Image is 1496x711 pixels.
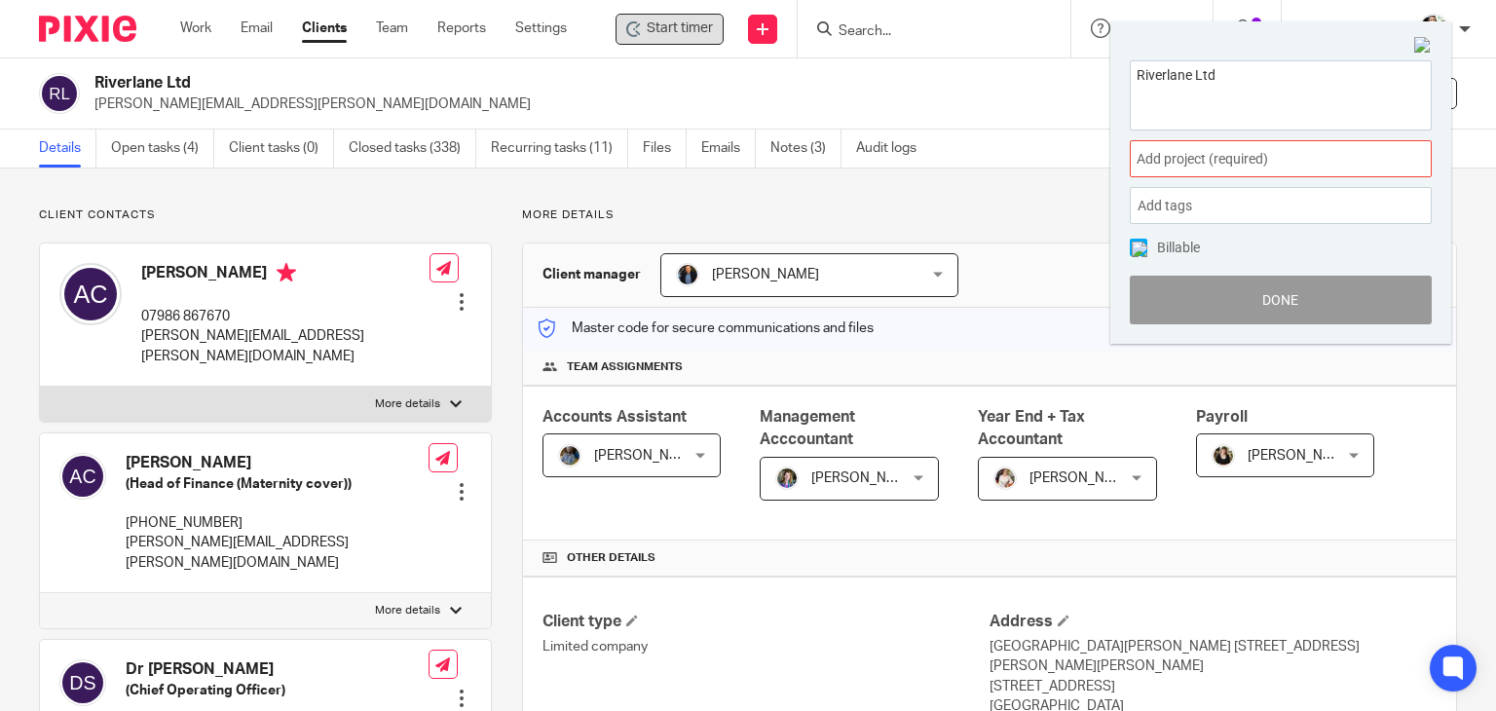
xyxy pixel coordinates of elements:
[770,130,841,168] a: Notes (3)
[712,268,819,281] span: [PERSON_NAME]
[59,453,106,500] img: svg%3E
[990,612,1437,632] h4: Address
[990,677,1437,696] p: [STREET_ADDRESS]
[993,467,1017,490] img: Kayleigh%20Henson.jpeg
[375,396,440,412] p: More details
[515,19,567,38] a: Settings
[701,130,756,168] a: Emails
[1138,191,1202,221] span: Add tags
[141,263,430,287] h4: [PERSON_NAME]
[126,513,429,533] p: [PHONE_NUMBER]
[837,23,1012,41] input: Search
[126,681,429,700] h5: (Chief Operating Officer)
[126,659,429,680] h4: Dr [PERSON_NAME]
[811,471,918,485] span: [PERSON_NAME]
[376,19,408,38] a: Team
[978,409,1085,447] span: Year End + Tax Accountant
[1301,19,1408,38] p: [PERSON_NAME]
[349,130,476,168] a: Closed tasks (338)
[229,130,334,168] a: Client tasks (0)
[1196,409,1248,425] span: Payroll
[775,467,799,490] img: 1530183611242%20(1).jpg
[59,659,106,706] img: svg%3E
[277,263,296,282] i: Primary
[567,550,655,566] span: Other details
[180,19,211,38] a: Work
[1212,444,1235,468] img: Helen%20Campbell.jpeg
[567,359,683,375] span: Team assignments
[111,130,214,168] a: Open tasks (4)
[302,19,347,38] a: Clients
[538,318,874,338] p: Master code for secure communications and files
[1132,242,1147,257] img: checked.png
[126,474,429,494] h5: (Head of Finance (Maternity cover))
[1130,276,1432,324] button: Done
[491,130,628,168] a: Recurring tasks (11)
[616,14,724,45] div: Riverlane Ltd
[39,16,136,42] img: Pixie
[126,533,429,573] p: [PERSON_NAME][EMAIL_ADDRESS][PERSON_NAME][DOMAIN_NAME]
[59,263,122,325] img: svg%3E
[39,73,80,114] img: svg%3E
[542,612,990,632] h4: Client type
[39,130,96,168] a: Details
[594,449,701,463] span: [PERSON_NAME]
[647,19,713,39] span: Start timer
[542,265,641,284] h3: Client manager
[676,263,699,286] img: martin-hickman.jpg
[856,130,931,168] a: Audit logs
[1131,61,1431,125] textarea: Riverlane Ltd
[643,130,687,168] a: Files
[1414,37,1432,55] img: Close
[558,444,581,468] img: Jaskaran%20Singh.jpeg
[141,307,430,326] p: 07986 867670
[1248,449,1355,463] span: [PERSON_NAME]
[1157,241,1200,254] span: Billable
[141,326,430,366] p: [PERSON_NAME][EMAIL_ADDRESS][PERSON_NAME][DOMAIN_NAME]
[1029,471,1137,485] span: [PERSON_NAME]
[126,453,429,473] h4: [PERSON_NAME]
[542,409,687,425] span: Accounts Assistant
[375,603,440,618] p: More details
[990,637,1437,677] p: [GEOGRAPHIC_DATA][PERSON_NAME] [STREET_ADDRESS][PERSON_NAME][PERSON_NAME]
[1418,14,1449,45] img: MaxAcc_Sep21_ElliDeanPhoto_030.jpg
[1137,149,1382,169] span: Add project (required)
[522,207,1457,223] p: More details
[760,409,855,447] span: Management Acccountant
[39,207,492,223] p: Client contacts
[94,73,973,94] h2: Riverlane Ltd
[542,637,990,656] p: Limited company
[437,19,486,38] a: Reports
[241,19,273,38] a: Email
[94,94,1192,114] p: [PERSON_NAME][EMAIL_ADDRESS][PERSON_NAME][DOMAIN_NAME]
